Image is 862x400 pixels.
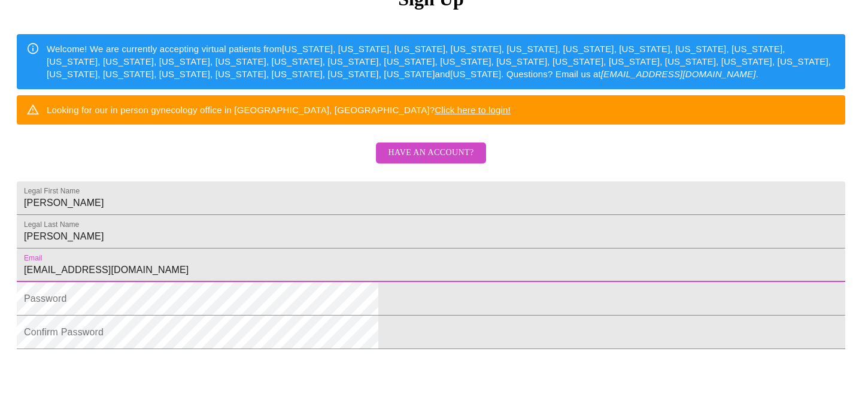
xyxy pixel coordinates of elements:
a: Click here to login! [435,105,511,115]
em: [EMAIL_ADDRESS][DOMAIN_NAME] [601,69,756,79]
a: Have an account? [373,156,488,166]
span: Have an account? [388,146,474,160]
button: Have an account? [376,143,485,163]
div: Welcome! We are currently accepting virtual patients from [US_STATE], [US_STATE], [US_STATE], [US... [47,38,836,86]
div: Looking for our in person gynecology office in [GEOGRAPHIC_DATA], [GEOGRAPHIC_DATA]? [47,99,511,121]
